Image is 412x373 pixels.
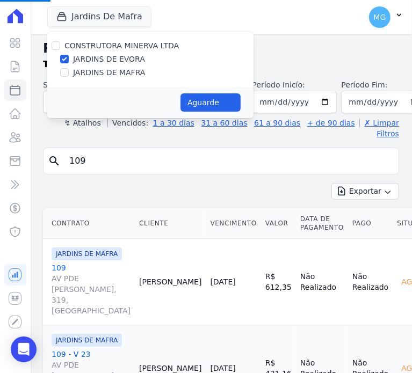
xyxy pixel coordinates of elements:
[43,59,71,69] strong: Todas
[52,247,122,260] span: JARDINS DE MAFRA
[64,119,101,127] label: ↯ Atalhos
[47,6,151,27] button: Jardins De Mafra
[43,91,163,113] button: Todos
[43,39,399,58] h2: Parcelas
[360,2,412,32] button: MG
[296,239,348,325] td: Não Realizado
[348,239,393,325] td: Não Realizado
[135,239,206,325] td: [PERSON_NAME]
[296,208,348,239] th: Data de Pagamento
[48,155,61,167] i: search
[43,81,78,89] label: Situação:
[43,58,156,71] p: de
[210,277,235,286] a: [DATE]
[180,93,241,112] button: Aguarde
[374,13,386,21] span: MG
[359,119,399,138] a: ✗ Limpar Filtros
[52,262,131,316] a: 109AV PDE [PERSON_NAME], 319, [GEOGRAPHIC_DATA]
[153,119,194,127] a: 1 a 30 dias
[73,54,145,65] label: JARDINS DE EVORA
[331,183,399,200] button: Exportar
[307,119,355,127] a: + de 90 dias
[252,81,305,89] label: Período Inicío:
[52,334,122,347] span: JARDINS DE MAFRA
[348,208,393,239] th: Pago
[107,119,148,127] label: Vencidos:
[206,208,261,239] th: Vencimento
[201,119,247,127] a: 31 a 60 dias
[261,239,296,325] td: R$ 612,35
[210,364,235,372] a: [DATE]
[52,273,131,316] span: AV PDE [PERSON_NAME], 319, [GEOGRAPHIC_DATA]
[261,208,296,239] th: Valor
[63,150,394,172] input: Buscar por nome do lote ou do cliente
[64,41,179,50] label: CONSTRUTORA MINERVA LTDA
[135,208,206,239] th: Cliente
[254,119,300,127] a: 61 a 90 dias
[11,337,37,362] div: Open Intercom Messenger
[73,67,145,78] label: JARDINS DE MAFRA
[43,208,135,239] th: Contrato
